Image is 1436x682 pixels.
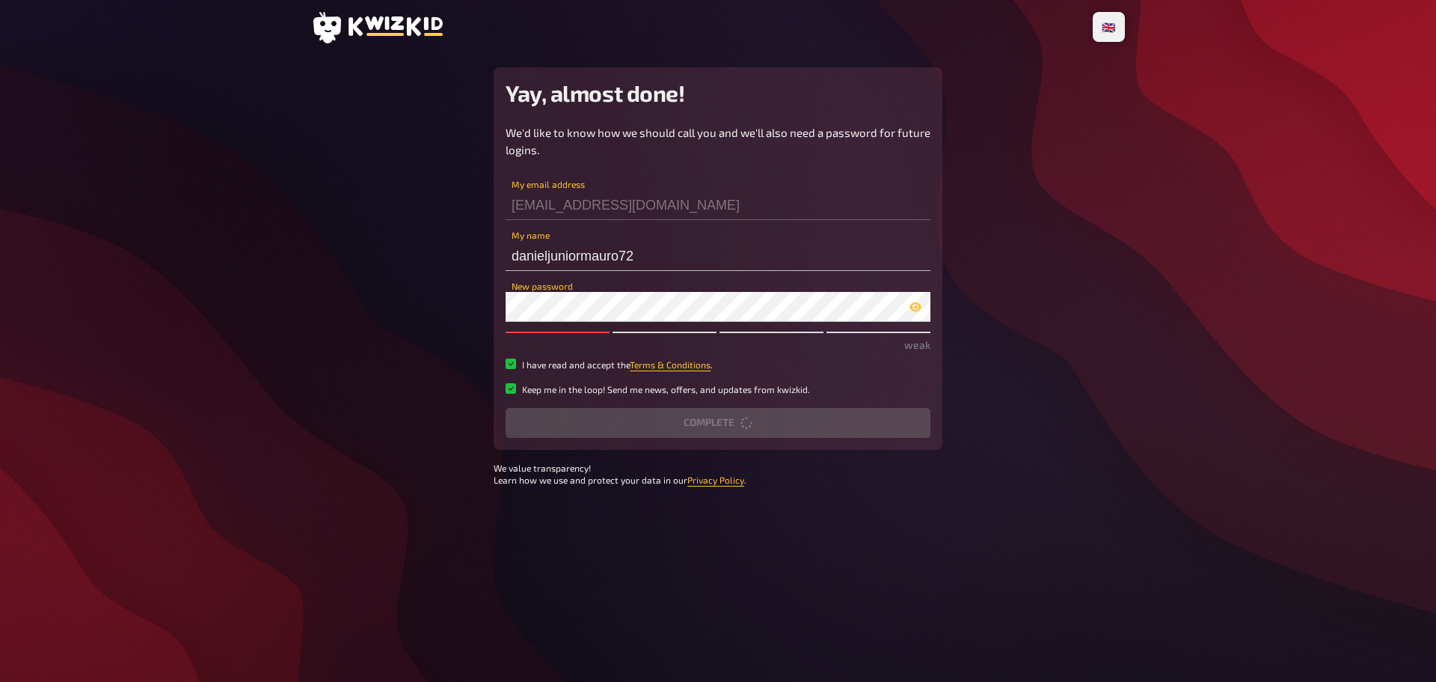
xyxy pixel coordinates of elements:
[506,124,930,158] p: We'd like to know how we should call you and we'll also need a password for future logins.
[522,359,713,371] small: I have read and accept the .
[1096,15,1122,39] li: 🇬🇧
[630,359,711,370] a: Terms & Conditions
[506,241,930,271] input: My name
[506,190,930,220] input: My email address
[506,408,930,438] button: Complete
[687,475,744,485] a: Privacy Policy
[494,462,942,487] small: We value transparency! Learn how we use and protect your data in our .
[522,383,810,396] small: Keep me in the loop! Send me news, offers, and updates from kwizkid.
[506,337,930,353] p: weak
[506,79,930,106] h2: Yay, almost done!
